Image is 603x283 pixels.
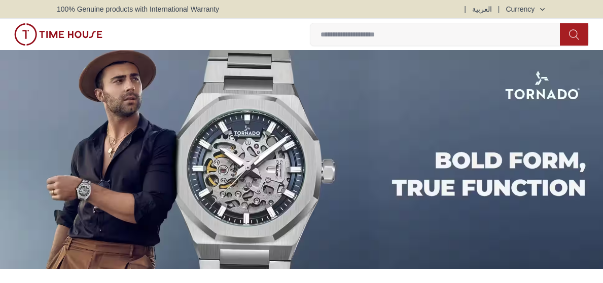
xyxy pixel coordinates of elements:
[57,4,219,14] span: 100% Genuine products with International Warranty
[464,4,466,14] span: |
[14,23,102,46] img: ...
[506,4,539,14] div: Currency
[472,4,492,14] button: العربية
[498,4,500,14] span: |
